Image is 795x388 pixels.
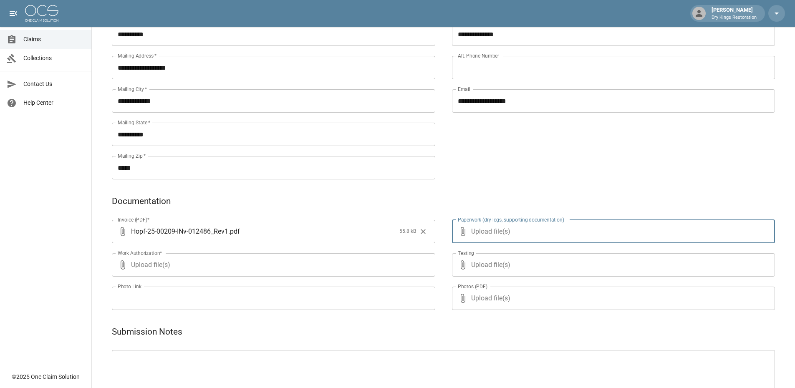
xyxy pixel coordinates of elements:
label: Alt. Phone Number [458,52,499,59]
button: open drawer [5,5,22,22]
label: Work Authorization* [118,249,162,257]
span: 55.8 kB [399,227,416,236]
span: Help Center [23,98,85,107]
label: Mailing Zip [118,152,146,159]
span: Contact Us [23,80,85,88]
label: Mailing City [118,86,147,93]
span: Upload file(s) [471,287,753,310]
span: Claims [23,35,85,44]
button: Clear [417,225,429,238]
img: ocs-logo-white-transparent.png [25,5,58,22]
span: Upload file(s) [131,253,413,277]
label: Invoice (PDF)* [118,216,150,223]
p: Dry Kings Restoration [712,14,757,21]
label: Mailing State [118,119,150,126]
span: Collections [23,54,85,63]
span: Upload file(s) [471,253,753,277]
div: [PERSON_NAME] [708,6,760,21]
label: Photos (PDF) [458,283,487,290]
span: Hopf-25-00209-INv-012486_Rev1 [131,227,228,236]
label: Paperwork (dry logs, supporting documentation) [458,216,564,223]
label: Mailing Address [118,52,156,59]
span: Upload file(s) [471,220,753,243]
div: © 2025 One Claim Solution [12,373,80,381]
label: Testing [458,249,474,257]
label: Email [458,86,470,93]
span: . pdf [228,227,240,236]
label: Photo Link [118,283,141,290]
